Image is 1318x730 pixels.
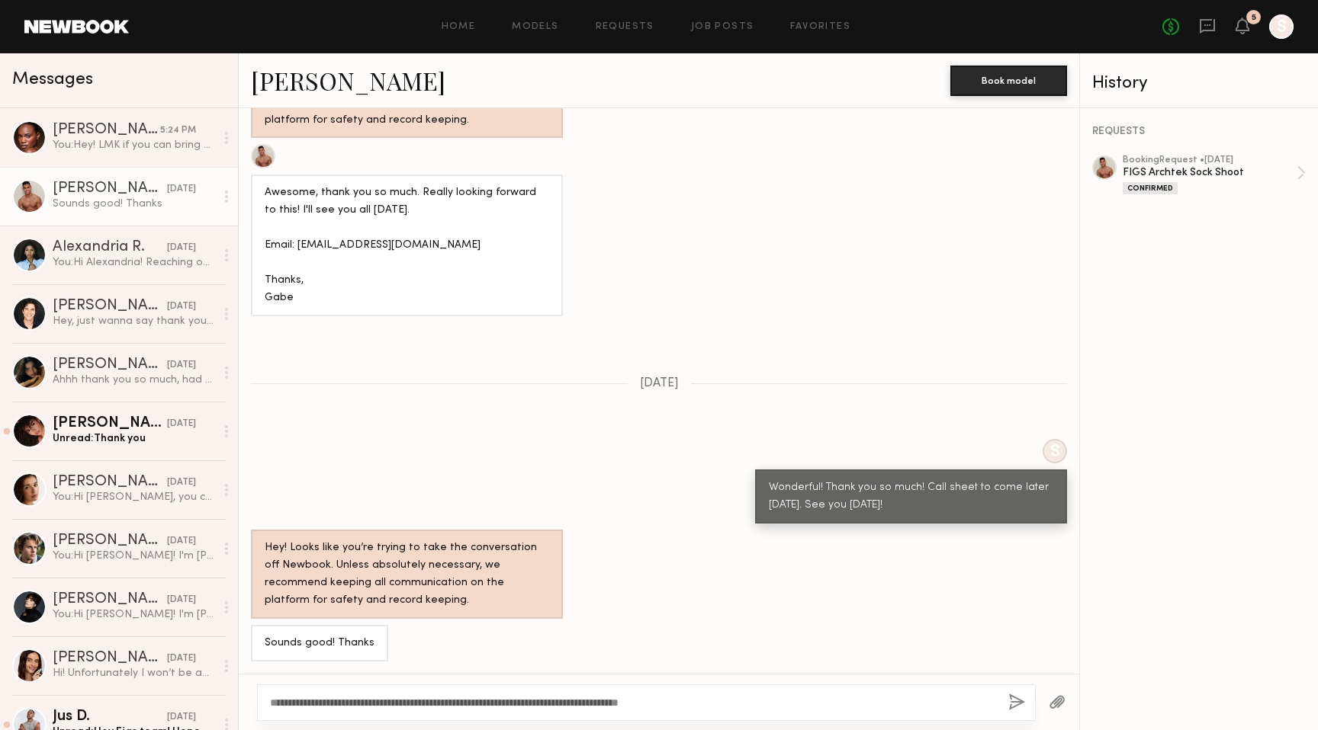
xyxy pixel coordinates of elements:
[167,652,196,666] div: [DATE]
[53,299,167,314] div: [PERSON_NAME]
[12,71,93,88] span: Messages
[1092,126,1306,137] div: REQUESTS
[512,22,558,32] a: Models
[1269,14,1294,39] a: S
[53,314,215,328] div: Hey, just wanna say thank you so much for booking me, and I really enjoyed working with all of you😊
[167,182,196,197] div: [DATE]
[1252,14,1256,22] div: 5
[53,357,167,373] div: [PERSON_NAME]
[53,549,215,563] div: You: Hi [PERSON_NAME]! I'm [PERSON_NAME], the production coordinator over at FIGS ([DOMAIN_NAME]....
[1123,182,1178,194] div: Confirmed
[53,475,167,490] div: [PERSON_NAME]
[167,710,196,725] div: [DATE]
[265,184,549,307] div: Awesome, thank you so much. Really looking forward to this! I'll see you all [DATE]. Email: [EMAI...
[1123,155,1306,194] a: bookingRequest •[DATE]FIGS Archtek Sock ShootConfirmed
[265,539,549,610] div: Hey! Looks like you’re trying to take the conversation off Newbook. Unless absolutely necessary, ...
[53,181,167,197] div: [PERSON_NAME]
[167,241,196,255] div: [DATE]
[167,299,196,314] div: [DATE]
[1123,165,1297,180] div: FIGS Archtek Sock Shoot
[167,358,196,373] div: [DATE]
[691,22,754,32] a: Job Posts
[251,64,445,97] a: [PERSON_NAME]
[950,66,1067,96] button: Book model
[950,73,1067,86] a: Book model
[160,123,196,138] div: 5:24 PM
[53,197,215,211] div: Sounds good! Thanks
[53,490,215,504] div: You: Hi [PERSON_NAME], you can release. Thanks for holding!
[53,138,215,152] div: You: Hey! LMK if you can bring a pair of shorts with you [DATE] :) athletic/bike shorts/etc. !
[53,607,215,622] div: You: Hi [PERSON_NAME]! I'm [PERSON_NAME], the production coordinator over at FIGS ([DOMAIN_NAME]....
[167,475,196,490] div: [DATE]
[53,431,215,446] div: Unread: Thank you
[265,635,375,652] div: Sounds good! Thanks
[167,534,196,549] div: [DATE]
[53,240,167,255] div: Alexandria R.
[167,417,196,431] div: [DATE]
[1123,155,1297,165] div: booking Request • [DATE]
[53,651,167,666] div: [PERSON_NAME]
[53,373,215,387] div: Ahhh thank you so much, had tons of fun!! :))
[53,255,215,270] div: You: Hi Alexandria! Reaching out again here to see if you'd be available for an upcoming FIGS sho...
[596,22,654,32] a: Requests
[53,709,167,725] div: Jus D.
[442,22,476,32] a: Home
[167,593,196,607] div: [DATE]
[53,666,215,680] div: Hi! Unfortunately I won’t be able to shoot [DATE]:( I am doing a summer internship so my schedule...
[769,479,1053,514] div: Wonderful! Thank you so much! Call sheet to come later [DATE]. See you [DATE]!
[53,123,160,138] div: [PERSON_NAME]
[53,416,167,431] div: [PERSON_NAME]
[640,377,679,390] span: [DATE]
[53,592,167,607] div: [PERSON_NAME]
[790,22,850,32] a: Favorites
[53,533,167,549] div: [PERSON_NAME]
[1092,75,1306,92] div: History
